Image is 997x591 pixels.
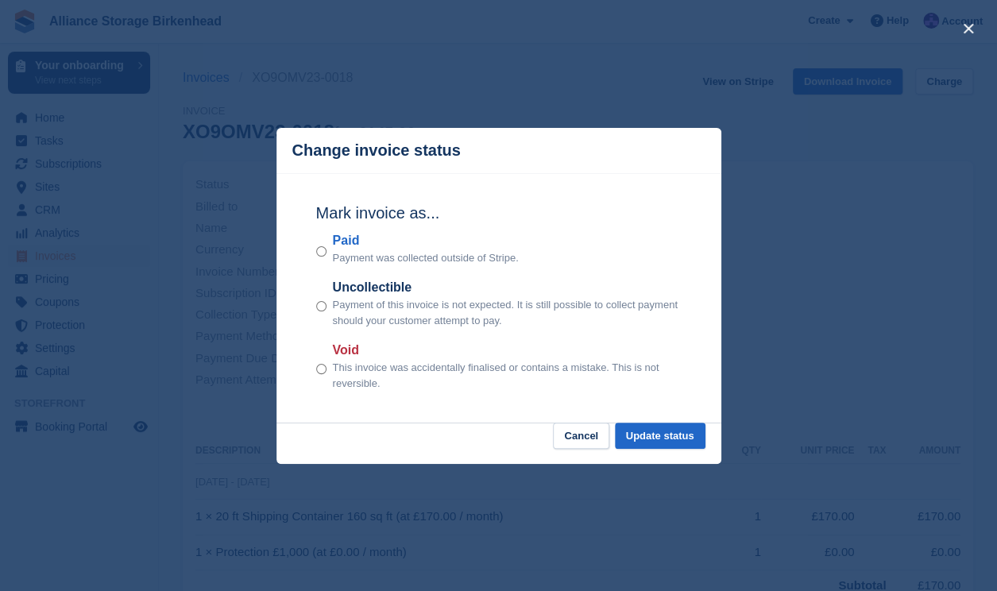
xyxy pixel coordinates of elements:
[333,250,519,266] p: Payment was collected outside of Stripe.
[333,360,682,391] p: This invoice was accidentally finalised or contains a mistake. This is not reversible.
[333,231,519,250] label: Paid
[333,341,682,360] label: Void
[316,201,682,225] h2: Mark invoice as...
[333,278,682,297] label: Uncollectible
[615,423,705,449] button: Update status
[553,423,609,449] button: Cancel
[292,141,461,160] p: Change invoice status
[956,16,981,41] button: close
[333,297,682,328] p: Payment of this invoice is not expected. It is still possible to collect payment should your cust...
